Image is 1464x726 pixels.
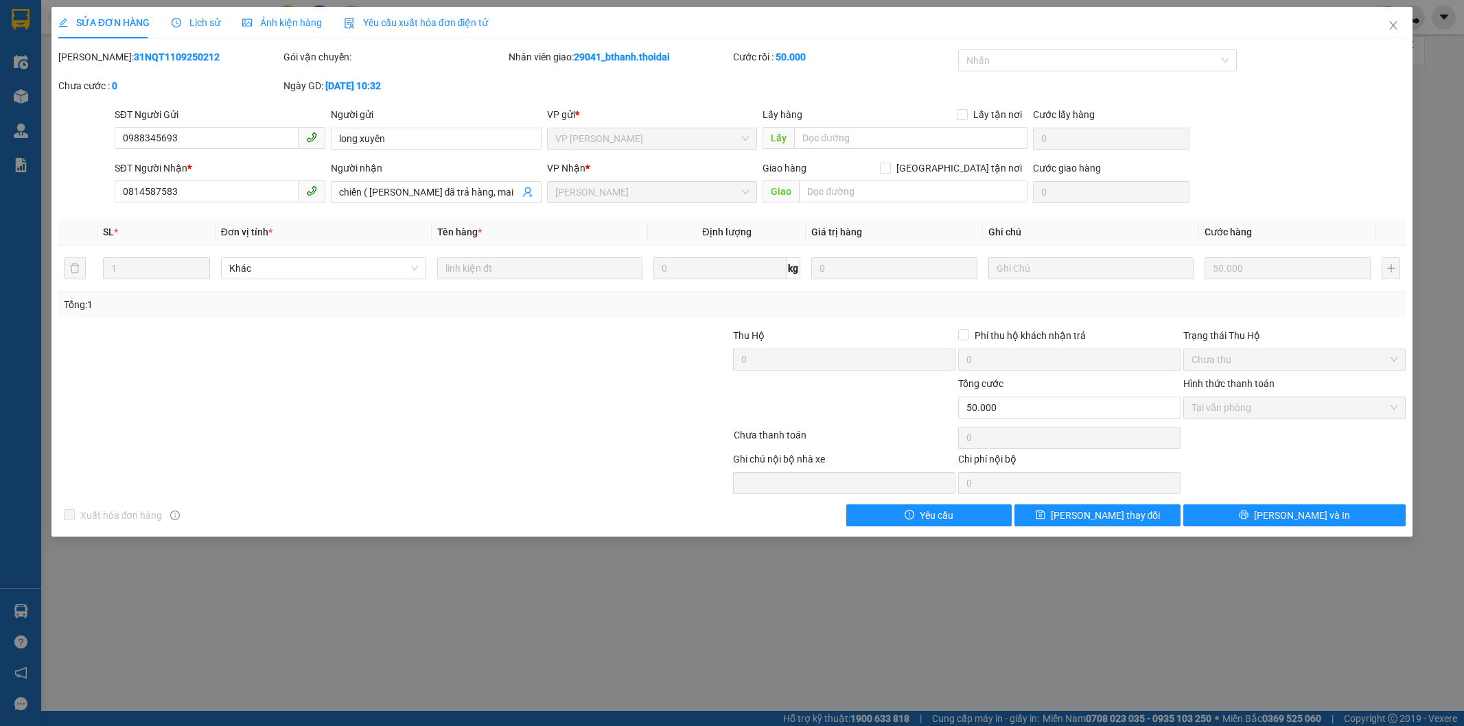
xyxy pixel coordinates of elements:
input: 0 [1205,257,1371,279]
span: [PERSON_NAME] thay đổi [1051,508,1161,523]
span: Lý Nhân [555,182,750,202]
span: Lịch sử [172,17,220,28]
span: kg [787,257,800,279]
span: Ảnh kiện hàng [242,17,322,28]
div: Người nhận [331,161,542,176]
button: Close [1374,7,1413,45]
span: Giao hàng [763,163,806,174]
b: [DATE] 10:32 [325,80,381,91]
input: Dọc đường [794,127,1027,149]
div: SĐT Người Nhận [115,161,325,176]
span: Tổng cước [958,378,1003,389]
span: phone [306,132,317,143]
input: Cước giao hàng [1033,181,1189,203]
span: Yêu cầu [920,508,953,523]
span: save [1036,510,1045,521]
span: Yêu cầu xuất hóa đơn điện tử [344,17,489,28]
img: icon [344,18,355,29]
button: delete [64,257,86,279]
span: [GEOGRAPHIC_DATA] tận nơi [891,161,1027,176]
div: VP gửi [547,107,758,122]
span: Lấy [763,127,794,149]
span: close [1388,20,1399,31]
span: exclamation-circle [905,510,914,521]
span: Giá trị hàng [811,226,862,237]
span: VP Nguyễn Quốc Trị [555,128,750,149]
span: Đơn vị tính [221,226,272,237]
div: Người gửi [331,107,542,122]
span: picture [242,18,252,27]
div: Ngày GD: [283,78,506,93]
input: Cước lấy hàng [1033,128,1189,150]
span: Cước hàng [1205,226,1252,237]
button: exclamation-circleYêu cầu [846,504,1012,526]
div: Nhân viên giao: [509,49,731,65]
span: Tên hàng [437,226,482,237]
span: user-add [522,187,533,198]
input: VD: Bàn, Ghế [437,257,642,279]
span: [PERSON_NAME] và In [1254,508,1350,523]
th: Ghi chú [983,219,1199,246]
span: VP Nhận [547,163,585,174]
b: 50.000 [776,51,806,62]
div: Cước rồi : [733,49,955,65]
span: phone [306,185,317,196]
span: SỬA ĐƠN HÀNG [58,17,150,28]
div: SĐT Người Gửi [115,107,325,122]
span: Khác [229,258,418,279]
span: Chưa thu [1192,349,1397,370]
div: [PERSON_NAME]: [58,49,281,65]
span: printer [1239,510,1248,521]
button: printer[PERSON_NAME] và In [1183,504,1406,526]
span: SL [103,226,114,237]
b: 0 [112,80,117,91]
b: 29041_bthanh.thoidai [574,51,670,62]
label: Cước lấy hàng [1033,109,1095,120]
label: Hình thức thanh toán [1183,378,1275,389]
span: edit [58,18,68,27]
div: Chưa thanh toán [732,428,957,452]
button: save[PERSON_NAME] thay đổi [1014,504,1181,526]
span: clock-circle [172,18,181,27]
span: Xuất hóa đơn hàng [75,508,168,523]
div: Ghi chú nội bộ nhà xe [733,452,955,472]
div: Tổng: 1 [64,297,565,312]
div: Gói vận chuyển: [283,49,506,65]
span: Lấy hàng [763,109,802,120]
div: Chi phí nội bộ [958,452,1181,472]
div: Trạng thái Thu Hộ [1183,328,1406,343]
b: 31NQT1109250212 [134,51,220,62]
span: info-circle [170,511,180,520]
span: Tại văn phòng [1192,397,1397,418]
span: Phí thu hộ khách nhận trả [969,328,1091,343]
input: 0 [811,257,977,279]
input: Ghi Chú [988,257,1194,279]
span: Lấy tận nơi [968,107,1027,122]
label: Cước giao hàng [1033,163,1101,174]
button: plus [1382,257,1400,279]
span: Giao [763,180,799,202]
span: Thu Hộ [733,330,765,341]
div: Chưa cước : [58,78,281,93]
span: Định lượng [703,226,752,237]
input: Dọc đường [799,180,1027,202]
